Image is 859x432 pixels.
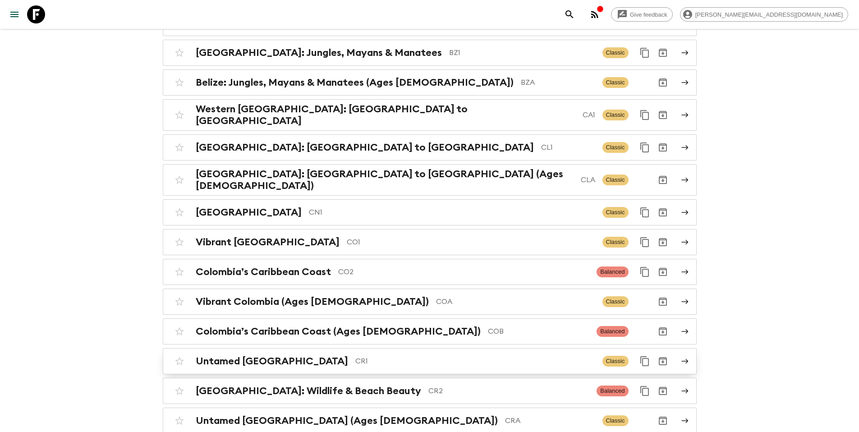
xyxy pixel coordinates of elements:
div: [PERSON_NAME][EMAIL_ADDRESS][DOMAIN_NAME] [680,7,848,22]
p: CRA [505,415,595,426]
button: Duplicate for 45-59 [636,382,654,400]
span: Balanced [597,386,628,396]
a: [GEOGRAPHIC_DATA]: [GEOGRAPHIC_DATA] to [GEOGRAPHIC_DATA]CL1ClassicDuplicate for 45-59Archive [163,134,697,161]
h2: [GEOGRAPHIC_DATA] [196,207,302,218]
h2: Vibrant [GEOGRAPHIC_DATA] [196,236,340,248]
span: Classic [602,110,629,120]
h2: Belize: Jungles, Mayans & Manatees (Ages [DEMOGRAPHIC_DATA]) [196,77,514,88]
h2: Western [GEOGRAPHIC_DATA]: [GEOGRAPHIC_DATA] to [GEOGRAPHIC_DATA] [196,103,575,127]
button: Archive [654,382,672,400]
span: Classic [602,237,629,248]
button: Archive [654,203,672,221]
span: Balanced [597,326,628,337]
button: Duplicate for 45-59 [636,352,654,370]
button: Archive [654,322,672,340]
p: CO2 [338,267,590,277]
span: Classic [602,142,629,153]
span: Classic [602,356,629,367]
h2: [GEOGRAPHIC_DATA]: [GEOGRAPHIC_DATA] to [GEOGRAPHIC_DATA] [196,142,534,153]
button: Duplicate for 45-59 [636,203,654,221]
p: BZ1 [449,47,595,58]
p: CR1 [355,356,595,367]
button: Duplicate for 45-59 [636,44,654,62]
p: COA [436,296,595,307]
p: CN1 [309,207,595,218]
a: Vibrant [GEOGRAPHIC_DATA]CO1ClassicDuplicate for 45-59Archive [163,229,697,255]
h2: [GEOGRAPHIC_DATA]: [GEOGRAPHIC_DATA] to [GEOGRAPHIC_DATA] (Ages [DEMOGRAPHIC_DATA]) [196,168,574,192]
button: search adventures [560,5,579,23]
p: CO1 [347,237,595,248]
a: Colombia’s Caribbean Coast (Ages [DEMOGRAPHIC_DATA])COBBalancedArchive [163,318,697,345]
span: Classic [602,415,629,426]
button: Archive [654,293,672,311]
span: Classic [602,296,629,307]
a: Untamed [GEOGRAPHIC_DATA]CR1ClassicDuplicate for 45-59Archive [163,348,697,374]
a: Give feedback [611,7,673,22]
button: Duplicate for 45-59 [636,263,654,281]
button: Archive [654,263,672,281]
a: [GEOGRAPHIC_DATA]: Wildlife & Beach BeautyCR2BalancedDuplicate for 45-59Archive [163,378,697,404]
span: Classic [602,77,629,88]
button: Archive [654,106,672,124]
a: [GEOGRAPHIC_DATA]: [GEOGRAPHIC_DATA] to [GEOGRAPHIC_DATA] (Ages [DEMOGRAPHIC_DATA])CLAClassicArchive [163,164,697,196]
p: COB [488,326,590,337]
a: [GEOGRAPHIC_DATA]: Jungles, Mayans & ManateesBZ1ClassicDuplicate for 45-59Archive [163,40,697,66]
h2: Untamed [GEOGRAPHIC_DATA] [196,355,348,367]
button: Duplicate for 45-59 [636,233,654,251]
span: [PERSON_NAME][EMAIL_ADDRESS][DOMAIN_NAME] [690,11,848,18]
a: Vibrant Colombia (Ages [DEMOGRAPHIC_DATA])COAClassicArchive [163,289,697,315]
span: Classic [602,207,629,218]
a: Belize: Jungles, Mayans & Manatees (Ages [DEMOGRAPHIC_DATA])BZAClassicArchive [163,69,697,96]
span: Balanced [597,267,628,277]
p: CA1 [583,110,595,120]
a: [GEOGRAPHIC_DATA]CN1ClassicDuplicate for 45-59Archive [163,199,697,225]
button: Archive [654,171,672,189]
p: BZA [521,77,595,88]
button: Archive [654,352,672,370]
button: Archive [654,233,672,251]
span: Classic [602,175,629,185]
h2: [GEOGRAPHIC_DATA]: Wildlife & Beach Beauty [196,385,421,397]
a: Western [GEOGRAPHIC_DATA]: [GEOGRAPHIC_DATA] to [GEOGRAPHIC_DATA]CA1ClassicDuplicate for 45-59Arc... [163,99,697,131]
p: CL1 [541,142,595,153]
button: Duplicate for 45-59 [636,106,654,124]
h2: [GEOGRAPHIC_DATA]: Jungles, Mayans & Manatees [196,47,442,59]
a: Colombia’s Caribbean CoastCO2BalancedDuplicate for 45-59Archive [163,259,697,285]
button: Archive [654,412,672,430]
button: Archive [654,74,672,92]
button: Archive [654,44,672,62]
span: Give feedback [625,11,672,18]
button: Duplicate for 45-59 [636,138,654,156]
h2: Vibrant Colombia (Ages [DEMOGRAPHIC_DATA]) [196,296,429,308]
button: menu [5,5,23,23]
h2: Untamed [GEOGRAPHIC_DATA] (Ages [DEMOGRAPHIC_DATA]) [196,415,498,427]
span: Classic [602,47,629,58]
button: Archive [654,138,672,156]
h2: Colombia’s Caribbean Coast [196,266,331,278]
h2: Colombia’s Caribbean Coast (Ages [DEMOGRAPHIC_DATA]) [196,326,481,337]
p: CR2 [428,386,590,396]
p: CLA [581,175,595,185]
